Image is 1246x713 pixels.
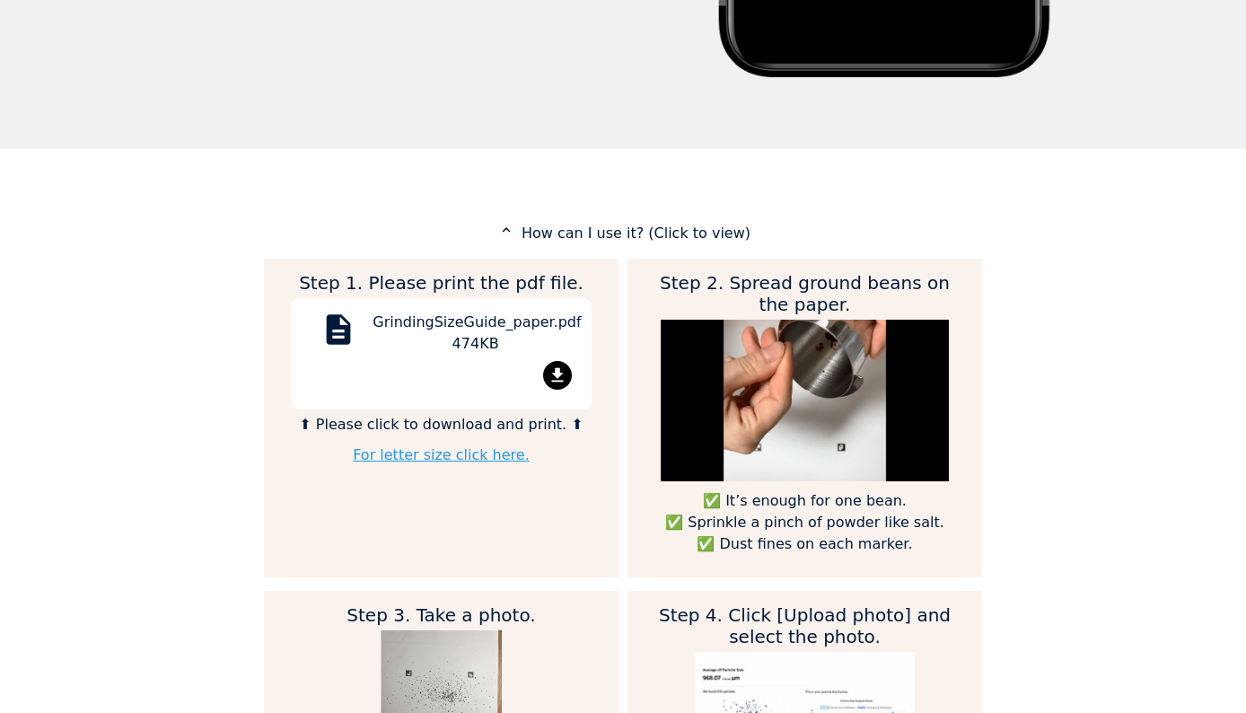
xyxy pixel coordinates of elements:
[317,312,360,355] mat-icon: description
[291,604,592,626] h2: Step 3. Take a photo.
[543,361,572,390] mat-icon: file_download
[654,272,955,315] h2: Step 2. Spread ground beans on the paper.
[661,320,949,481] img: guide
[353,446,530,463] a: For letter size click here.
[291,272,592,294] h2: Step 1. Please print the pdf file.
[373,312,578,361] div: GrindingSizeGuide_paper.pdf 474KB
[291,414,592,436] p: ⬆ Please click to download and print. ⬆
[264,222,982,244] p: How can I use it? (Click to view)
[654,490,955,555] p: ✅ It’s enough for one bean. ✅ Sprinkle a pinch of powder like salt. ✅ Dust fines on each marker.
[654,604,955,647] h2: Step 4. Click [Upload photo] and select the photo.
[496,222,517,238] mat-icon: expand_less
